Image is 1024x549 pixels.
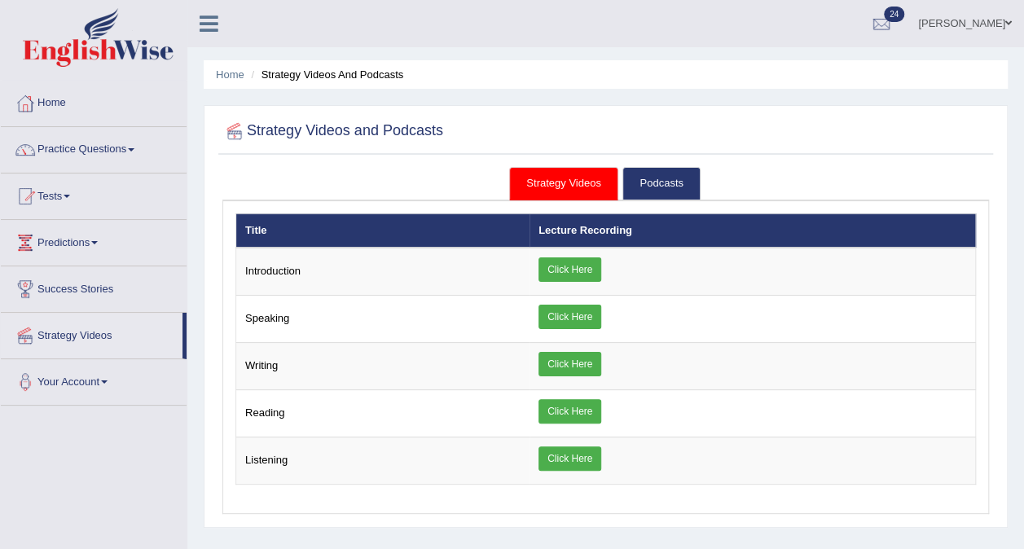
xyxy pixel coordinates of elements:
a: Click Here [538,352,601,376]
a: Success Stories [1,266,187,307]
a: Click Here [538,257,601,282]
a: Home [1,81,187,121]
a: Tests [1,173,187,214]
li: Strategy Videos and Podcasts [247,67,403,82]
a: Click Here [538,399,601,424]
a: Home [216,68,244,81]
th: Lecture Recording [530,213,976,248]
td: Speaking [236,296,530,343]
td: Introduction [236,248,530,296]
a: Practice Questions [1,127,187,168]
a: Strategy Videos [1,313,182,354]
a: Click Here [538,446,601,471]
a: Strategy Videos [509,167,618,200]
td: Listening [236,437,530,485]
td: Reading [236,390,530,437]
th: Title [236,213,530,248]
td: Writing [236,343,530,390]
a: Podcasts [622,167,700,200]
a: Click Here [538,305,601,329]
span: 24 [884,7,904,22]
h2: Strategy Videos and Podcasts [222,119,443,143]
a: Your Account [1,359,187,400]
a: Predictions [1,220,187,261]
